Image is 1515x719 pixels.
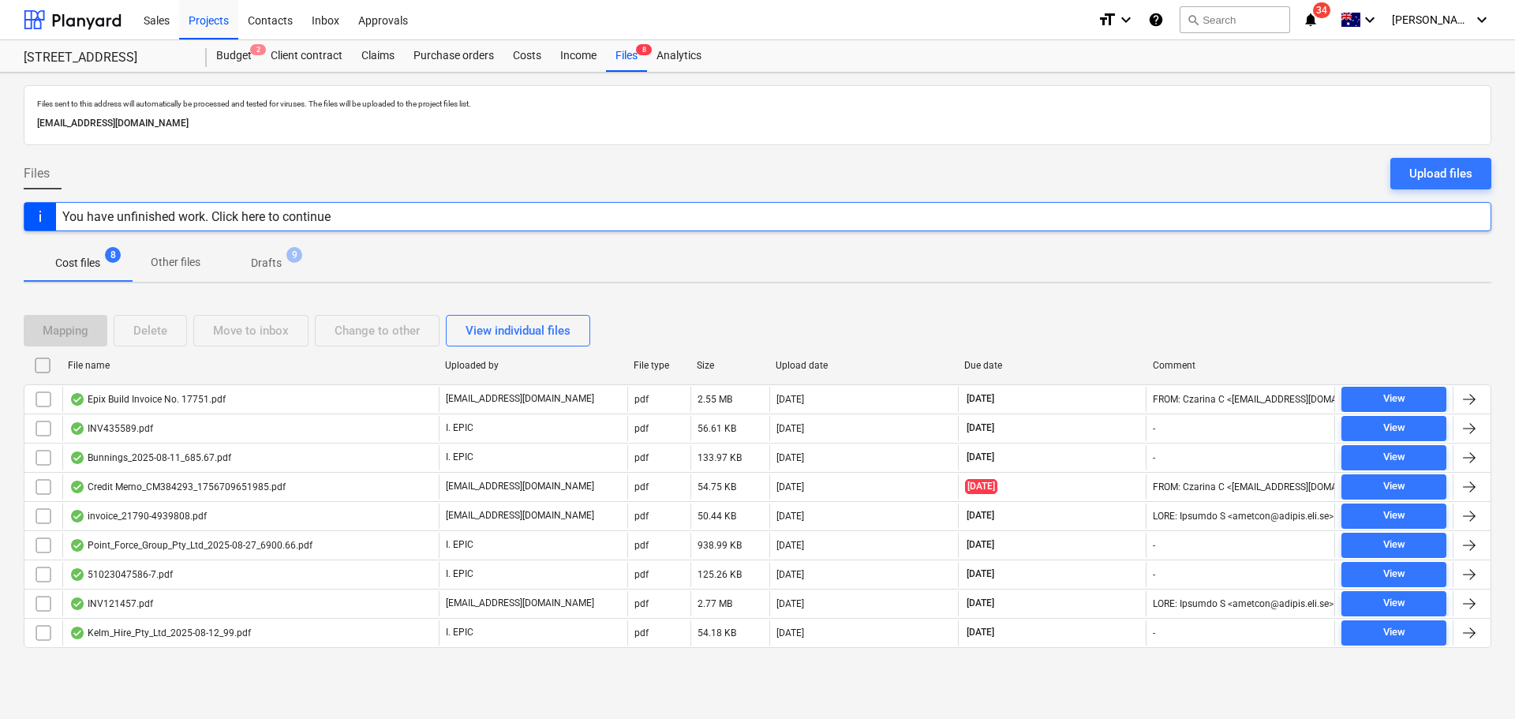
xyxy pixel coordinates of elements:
button: View [1341,504,1446,529]
p: Drafts [251,255,282,271]
div: [DATE] [776,481,804,492]
button: Search [1180,6,1290,33]
a: Files8 [606,40,647,72]
div: [DATE] [776,569,804,580]
div: Epix Build Invoice No. 17751.pdf [69,393,226,406]
div: pdf [634,569,649,580]
div: File type [634,360,684,371]
i: notifications [1303,10,1319,29]
div: pdf [634,423,649,434]
div: [DATE] [776,423,804,434]
div: View individual files [466,320,570,341]
div: Comment [1153,360,1329,371]
i: keyboard_arrow_down [1360,10,1379,29]
div: View [1383,624,1405,642]
div: [DATE] [776,598,804,609]
span: search [1187,13,1199,26]
i: keyboard_arrow_down [1472,10,1491,29]
span: 2 [250,44,266,55]
a: Budget2 [207,40,261,72]
div: OCR finished [69,393,85,406]
p: [EMAIL_ADDRESS][DOMAIN_NAME] [446,597,594,610]
div: pdf [634,511,649,522]
div: 54.18 KB [698,627,736,638]
div: [DATE] [776,540,804,551]
div: OCR finished [69,510,85,522]
div: Chat Widget [1436,643,1515,719]
div: OCR finished [69,597,85,610]
div: 938.99 KB [698,540,742,551]
div: 125.26 KB [698,569,742,580]
button: View [1341,562,1446,587]
span: [DATE] [965,597,996,610]
div: INV121457.pdf [69,597,153,610]
p: I. EPIC [446,567,473,581]
button: View [1341,387,1446,412]
button: Upload files [1390,158,1491,189]
span: 9 [286,247,302,263]
div: View [1383,477,1405,496]
div: Credit Memo_CM384293_1756709651985.pdf [69,481,286,493]
span: [PERSON_NAME] [1392,13,1471,26]
span: [DATE] [965,421,996,435]
div: [DATE] [776,394,804,405]
a: Claims [352,40,404,72]
a: Client contract [261,40,352,72]
div: Size [697,360,763,371]
a: Analytics [647,40,711,72]
div: - [1153,423,1155,434]
div: OCR finished [69,627,85,639]
div: Purchase orders [404,40,503,72]
div: invoice_21790-4939808.pdf [69,510,207,522]
div: pdf [634,481,649,492]
span: [DATE] [965,538,996,552]
div: 56.61 KB [698,423,736,434]
p: I. EPIC [446,421,473,435]
div: [DATE] [776,627,804,638]
div: - [1153,627,1155,638]
div: 2.55 MB [698,394,732,405]
span: 34 [1313,2,1330,18]
span: 8 [105,247,121,263]
button: View [1341,474,1446,500]
div: - [1153,540,1155,551]
span: 8 [636,44,652,55]
p: I. EPIC [446,451,473,464]
p: [EMAIL_ADDRESS][DOMAIN_NAME] [446,392,594,406]
i: format_size [1098,10,1117,29]
div: Files [606,40,647,72]
div: 51023047586-7.pdf [69,568,173,581]
i: keyboard_arrow_down [1117,10,1135,29]
p: Other files [151,254,200,271]
div: View [1383,419,1405,437]
div: pdf [634,540,649,551]
a: Costs [503,40,551,72]
div: View [1383,507,1405,525]
div: View [1383,536,1405,554]
p: Cost files [55,255,100,271]
div: Upload files [1409,163,1472,184]
div: pdf [634,627,649,638]
p: I. EPIC [446,538,473,552]
p: [EMAIL_ADDRESS][DOMAIN_NAME] [446,480,594,493]
div: 2.77 MB [698,598,732,609]
div: View [1383,390,1405,408]
button: View [1341,533,1446,558]
a: Income [551,40,606,72]
div: View [1383,594,1405,612]
div: Bunnings_2025-08-11_685.67.pdf [69,451,231,464]
button: View [1341,620,1446,646]
div: - [1153,569,1155,580]
span: [DATE] [965,626,996,639]
div: OCR finished [69,481,85,493]
div: [STREET_ADDRESS] [24,50,188,66]
p: Files sent to this address will automatically be processed and tested for viruses. The files will... [37,99,1478,109]
p: I. EPIC [446,626,473,639]
div: 50.44 KB [698,511,736,522]
div: Budget [207,40,261,72]
div: pdf [634,452,649,463]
